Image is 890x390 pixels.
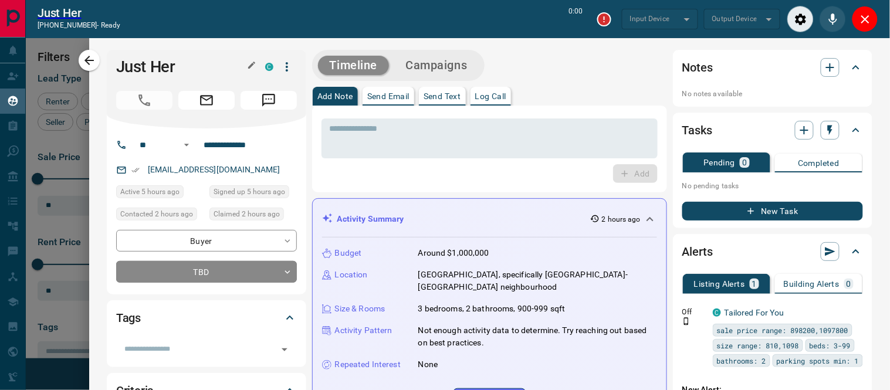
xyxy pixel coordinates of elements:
[131,166,140,174] svg: Email Verified
[752,280,757,288] p: 1
[116,261,297,283] div: TBD
[602,214,641,225] p: 2 hours ago
[847,280,851,288] p: 0
[38,6,120,20] h2: Just Her
[682,238,863,266] div: Alerts
[101,21,121,29] span: ready
[682,116,863,144] div: Tasks
[276,341,293,358] button: Open
[148,165,280,174] a: [EMAIL_ADDRESS][DOMAIN_NAME]
[116,230,297,252] div: Buyer
[569,6,583,32] p: 0:00
[682,177,863,195] p: No pending tasks
[810,340,851,351] span: beds: 3-99
[241,91,297,110] span: Message
[717,340,799,351] span: size range: 810,1098
[265,63,273,71] div: condos.ca
[424,92,461,100] p: Send Text
[798,159,840,167] p: Completed
[38,20,120,30] p: [PHONE_NUMBER] -
[820,6,846,32] div: Mute
[694,280,745,288] p: Listing Alerts
[418,358,438,371] p: None
[784,280,840,288] p: Building Alerts
[725,308,784,317] a: Tailored For You
[418,303,566,315] p: 3 bedrooms, 2 bathrooms, 900-999 sqft
[418,269,657,293] p: [GEOGRAPHIC_DATA], specifically [GEOGRAPHIC_DATA]-[GEOGRAPHIC_DATA] neighbourhood
[682,53,863,82] div: Notes
[318,56,390,75] button: Timeline
[475,92,506,100] p: Log Call
[322,208,657,230] div: Activity Summary2 hours ago
[682,317,691,325] svg: Push Notification Only
[852,6,878,32] div: Close
[116,91,172,110] span: Call
[335,247,362,259] p: Budget
[713,308,721,317] div: condos.ca
[317,92,353,100] p: Add Note
[209,185,297,202] div: Tue Sep 16 2025
[116,308,141,327] h2: Tags
[180,138,194,152] button: Open
[682,58,713,77] h2: Notes
[337,213,404,225] p: Activity Summary
[178,91,235,110] span: Email
[335,324,392,337] p: Activity Pattern
[120,208,193,220] span: Contacted 2 hours ago
[742,158,747,167] p: 0
[214,208,280,220] span: Claimed 2 hours ago
[418,247,489,259] p: Around $1,000,000
[682,202,863,221] button: New Task
[418,324,657,349] p: Not enough activity data to determine. Try reaching out based on best practices.
[116,185,204,202] div: Tue Sep 16 2025
[335,269,368,281] p: Location
[717,324,848,336] span: sale price range: 898200,1097800
[116,57,248,76] h1: Just Her
[335,358,401,371] p: Repeated Interest
[682,242,713,261] h2: Alerts
[787,6,814,32] div: Audio Settings
[703,158,735,167] p: Pending
[214,186,285,198] span: Signed up 5 hours ago
[717,355,766,367] span: bathrooms: 2
[120,186,180,198] span: Active 5 hours ago
[116,208,204,224] div: Tue Sep 16 2025
[682,89,863,99] p: No notes available
[682,121,712,140] h2: Tasks
[335,303,385,315] p: Size & Rooms
[777,355,859,367] span: parking spots min: 1
[682,307,706,317] p: Off
[209,208,297,224] div: Tue Sep 16 2025
[116,304,297,332] div: Tags
[394,56,479,75] button: Campaigns
[367,92,410,100] p: Send Email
